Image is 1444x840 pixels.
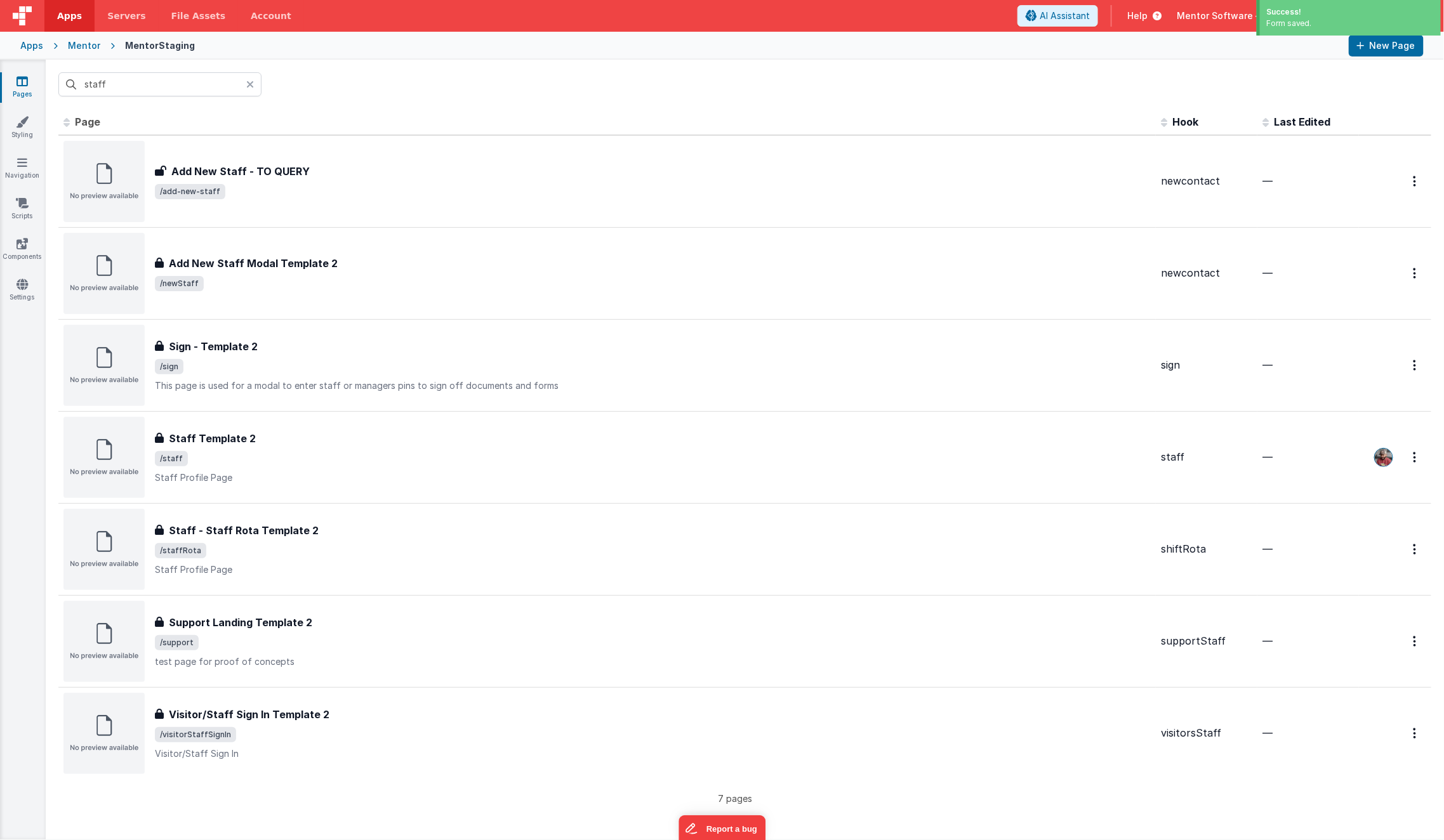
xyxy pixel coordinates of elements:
span: — [1262,726,1273,739]
button: Options [1406,168,1426,194]
span: AI Assistant [1040,10,1090,22]
div: newcontact [1161,174,1252,188]
span: Last Edited [1274,115,1331,128]
div: staff [1161,450,1252,464]
span: Servers [107,10,145,22]
p: This page is used for a modal to enter staff or managers pins to sign off documents and forms [155,379,1151,392]
span: Help [1127,10,1148,22]
h3: Add New Staff - TO QUERY [171,164,310,179]
span: Apps [57,10,82,22]
button: Mentor Software — [EMAIL_ADDRESS][DOMAIN_NAME] [1177,10,1434,22]
button: AI Assistant [1017,5,1098,27]
span: — [1262,542,1273,555]
button: Options [1406,720,1426,746]
span: /staffRota [155,543,206,558]
img: eba322066dbaa00baf42793ca2fab581 [1375,449,1393,466]
div: sign [1161,358,1252,372]
span: Hook [1172,115,1198,128]
div: Form saved. [1266,18,1434,29]
div: newcontact [1161,266,1252,280]
p: Staff Profile Page [155,471,1151,484]
div: supportStaff [1161,634,1252,648]
span: /support [155,635,199,650]
span: /visitorStaffSignIn [155,727,236,742]
div: Apps [20,39,43,52]
span: File Assets [171,10,226,22]
p: 7 pages [58,792,1412,805]
div: Success! [1266,6,1434,18]
span: Page [75,115,100,128]
p: Staff Profile Page [155,563,1151,576]
span: — [1262,450,1273,463]
span: /sign [155,359,183,374]
span: — [1262,358,1273,371]
span: /staff [155,451,188,466]
button: Options [1406,444,1426,470]
span: Mentor Software — [1177,10,1264,22]
button: Options [1406,536,1426,562]
button: Options [1406,260,1426,286]
span: — [1262,634,1273,647]
h3: Staff - Staff Rota Template 2 [169,523,319,538]
h3: Sign - Template 2 [169,339,258,354]
button: Options [1406,628,1426,654]
p: Visitor/Staff Sign In [155,747,1151,760]
h3: Staff Template 2 [169,431,256,446]
span: — [1262,266,1273,279]
button: New Page [1349,35,1424,56]
div: Mentor [68,39,100,52]
h3: Support Landing Template 2 [169,615,312,630]
span: — [1262,174,1273,187]
input: Search pages, id's ... [58,72,262,96]
h3: Visitor/Staff Sign In Template 2 [169,707,329,722]
h3: Add New Staff Modal Template 2 [169,256,338,271]
div: MentorStaging [125,39,195,52]
div: shiftRota [1161,542,1252,556]
div: visitorsStaff [1161,726,1252,740]
span: /add-new-staff [155,184,225,199]
button: Options [1406,352,1426,378]
span: /newStaff [155,276,204,291]
p: test page for proof of concepts [155,655,1151,668]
